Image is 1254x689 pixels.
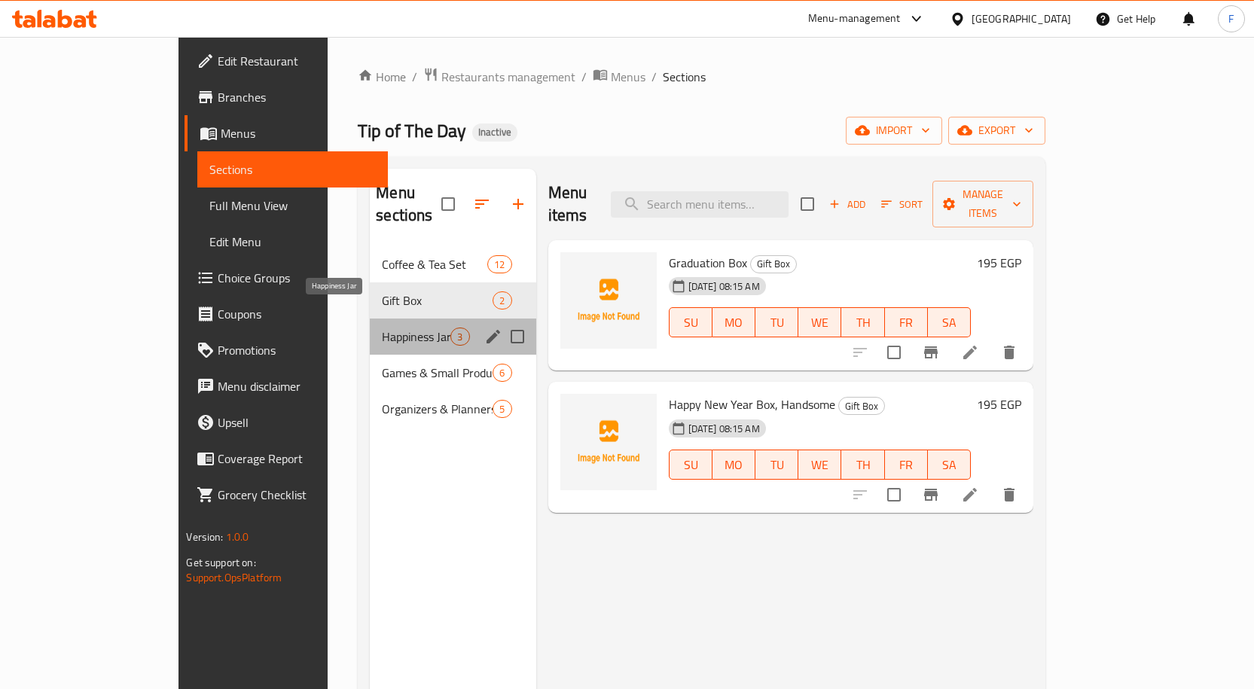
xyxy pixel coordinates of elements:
[961,486,979,504] a: Edit menu item
[218,305,376,323] span: Coupons
[450,328,469,346] div: items
[482,325,505,348] button: edit
[948,117,1045,145] button: export
[761,312,792,334] span: TU
[370,391,535,427] div: Organizers & Planners5
[847,454,878,476] span: TH
[871,193,932,216] span: Sort items
[804,454,835,476] span: WE
[382,364,493,382] span: Games & Small Product
[885,450,928,480] button: FR
[185,404,388,441] a: Upsell
[382,291,493,309] span: Gift Box
[218,377,376,395] span: Menu disclaimer
[488,258,511,272] span: 12
[663,68,706,86] span: Sections
[751,255,796,273] span: Gift Box
[846,117,942,145] button: import
[370,282,535,319] div: Gift Box2
[185,441,388,477] a: Coverage Report
[881,196,923,213] span: Sort
[221,124,376,142] span: Menus
[1228,11,1234,27] span: F
[218,52,376,70] span: Edit Restaurant
[560,252,657,349] img: Graduation Box
[719,454,749,476] span: MO
[841,307,884,337] button: TH
[487,255,511,273] div: items
[878,479,910,511] span: Select to update
[218,341,376,359] span: Promotions
[669,450,712,480] button: SU
[218,413,376,431] span: Upsell
[798,307,841,337] button: WE
[432,188,464,220] span: Select all sections
[669,393,835,416] span: Happy New Year Box, Handsome
[186,527,223,547] span: Version:
[885,307,928,337] button: FR
[838,397,885,415] div: Gift Box
[225,527,249,547] span: 1.0.0
[412,68,417,86] li: /
[493,366,511,380] span: 6
[382,328,450,346] span: Happiness Jar
[472,126,517,139] span: Inactive
[913,477,949,513] button: Branch-specific-item
[186,553,255,572] span: Get support on:
[185,368,388,404] a: Menu disclaimer
[493,291,511,309] div: items
[493,402,511,416] span: 5
[185,79,388,115] a: Branches
[823,193,871,216] span: Add item
[376,181,441,227] h2: Menu sections
[370,355,535,391] div: Games & Small Product6
[928,307,971,337] button: SA
[977,252,1021,273] h6: 195 EGP
[682,422,766,436] span: [DATE] 08:15 AM
[755,307,798,337] button: TU
[682,279,766,294] span: [DATE] 08:15 AM
[808,10,901,28] div: Menu-management
[712,450,755,480] button: MO
[932,181,1033,227] button: Manage items
[218,450,376,468] span: Coverage Report
[548,181,593,227] h2: Menu items
[581,68,587,86] li: /
[611,191,789,218] input: search
[611,68,645,86] span: Menus
[977,394,1021,415] h6: 195 EGP
[185,477,388,513] a: Grocery Checklist
[755,450,798,480] button: TU
[792,188,823,220] span: Select section
[972,11,1071,27] div: [GEOGRAPHIC_DATA]
[847,312,878,334] span: TH
[197,224,388,260] a: Edit Menu
[934,454,965,476] span: SA
[858,121,930,140] span: import
[878,337,910,368] span: Select to update
[928,450,971,480] button: SA
[423,67,575,87] a: Restaurants management
[961,343,979,361] a: Edit menu item
[991,334,1027,370] button: delete
[676,454,706,476] span: SU
[209,160,376,178] span: Sections
[185,332,388,368] a: Promotions
[185,115,388,151] a: Menus
[209,197,376,215] span: Full Menu View
[370,240,535,433] nav: Menu sections
[669,252,747,274] span: Graduation Box
[441,68,575,86] span: Restaurants management
[669,307,712,337] button: SU
[827,196,868,213] span: Add
[218,486,376,504] span: Grocery Checklist
[493,400,511,418] div: items
[593,67,645,87] a: Menus
[798,450,841,480] button: WE
[382,255,487,273] div: Coffee & Tea Set
[382,400,493,418] span: Organizers & Planners
[218,269,376,287] span: Choice Groups
[804,312,835,334] span: WE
